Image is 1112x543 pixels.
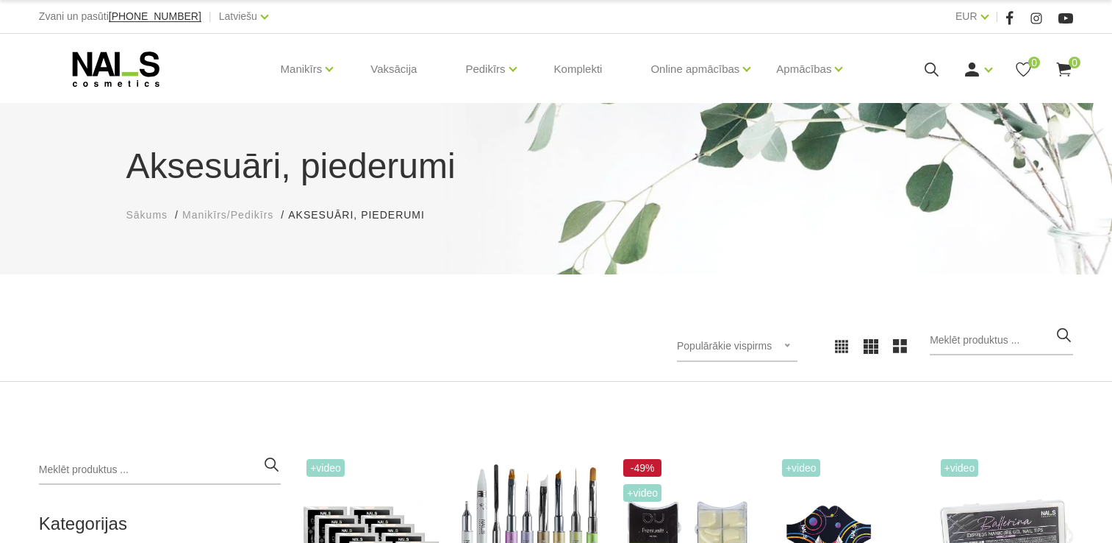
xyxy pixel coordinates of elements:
a: Online apmācības [650,40,739,99]
span: -49% [623,459,661,477]
span: | [996,7,999,26]
a: [PHONE_NUMBER] [109,11,201,22]
span: +Video [941,459,979,477]
li: Aksesuāri, piederumi [288,207,440,223]
a: Latviešu [219,7,257,25]
a: Pedikīrs [465,40,505,99]
span: +Video [782,459,820,477]
span: +Video [306,459,345,477]
input: Meklēt produktus ... [930,326,1073,355]
a: Apmācības [776,40,831,99]
a: Manikīrs [281,40,323,99]
a: Komplekti [542,34,614,104]
span: Populārākie vispirms [677,340,772,352]
span: Manikīrs/Pedikīrs [182,209,273,221]
h2: Kategorijas [39,514,281,533]
a: Sākums [126,207,168,223]
a: 0 [1014,60,1033,79]
a: 0 [1055,60,1073,79]
a: Vaksācija [359,34,428,104]
span: 0 [1028,57,1040,68]
h1: Aksesuāri, piederumi [126,140,986,193]
div: Zvani un pasūti [39,7,201,26]
span: 0 [1069,57,1080,68]
span: Sākums [126,209,168,221]
span: [PHONE_NUMBER] [109,10,201,22]
span: +Video [623,484,661,502]
a: EUR [955,7,978,25]
span: | [209,7,212,26]
a: Manikīrs/Pedikīrs [182,207,273,223]
input: Meklēt produktus ... [39,455,281,485]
